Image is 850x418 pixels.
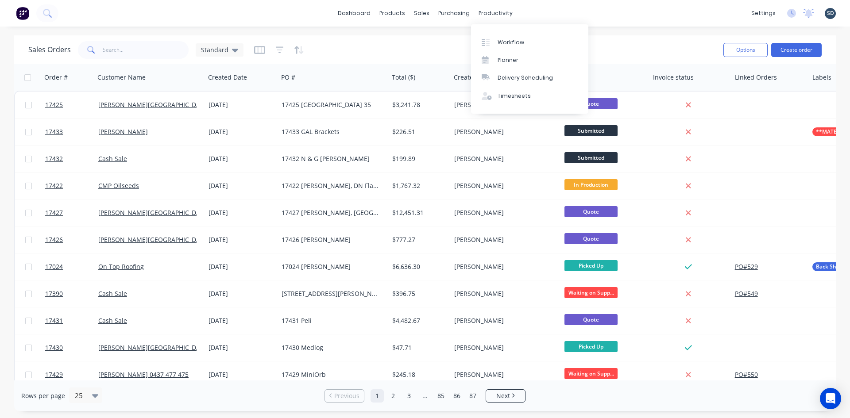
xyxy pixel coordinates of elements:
div: [DATE] [209,127,274,136]
ul: Pagination [321,389,529,403]
div: [PERSON_NAME] [454,127,552,136]
div: [DATE] [209,154,274,163]
a: [PERSON_NAME] [98,127,148,136]
div: PO # [281,73,295,82]
div: [DATE] [209,235,274,244]
span: 17425 [45,100,63,109]
span: Rows per page [21,391,65,400]
div: [DATE] [209,370,274,379]
a: 17426 [45,226,98,253]
a: On Top Roofing [98,262,144,271]
a: Cash Sale [98,289,127,298]
div: sales [410,7,434,20]
span: 17427 [45,208,63,217]
a: Page 3 [402,389,416,403]
div: [PERSON_NAME] [454,262,552,271]
div: [DATE] [209,100,274,109]
div: Customer Name [97,73,146,82]
a: 17425 [45,92,98,118]
div: [PERSON_NAME] [454,181,552,190]
a: Timesheets [471,87,588,105]
h1: Sales Orders [28,46,71,54]
span: Back Shelf [816,262,842,271]
span: 17429 [45,370,63,379]
div: Planner [498,56,518,64]
div: 17422 [PERSON_NAME], DN Flashings, Door Covers [282,181,380,190]
div: [PERSON_NAME] [454,370,552,379]
div: Labels [812,73,831,82]
div: Created Date [208,73,247,82]
span: Picked Up [564,260,618,271]
span: 17422 [45,181,63,190]
a: dashboard [333,7,375,20]
div: [DATE] [209,262,274,271]
span: Waiting on Supp... [564,287,618,298]
a: Cash Sale [98,316,127,325]
div: 17430 Medlog [282,343,380,352]
span: Quote [564,233,618,244]
a: CMP Oilseeds [98,181,139,190]
div: $4,482.67 [392,316,444,325]
a: 17430 [45,334,98,361]
input: Search... [103,41,189,59]
div: [PERSON_NAME] [454,100,552,109]
div: products [375,7,410,20]
div: [PERSON_NAME] [454,208,552,217]
div: 17429 MiniOrb [282,370,380,379]
div: $47.71 [392,343,444,352]
button: Create order [771,43,822,57]
span: Next [496,391,510,400]
div: $226.51 [392,127,444,136]
div: $777.27 [392,235,444,244]
span: Waiting on Supp... [564,368,618,379]
a: Page 85 [434,389,448,403]
a: [PERSON_NAME][GEOGRAPHIC_DATA] [98,343,209,352]
div: purchasing [434,7,474,20]
div: settings [747,7,780,20]
span: Standard [201,45,228,54]
span: 17431 [45,316,63,325]
span: Previous [334,391,359,400]
div: 17024 [PERSON_NAME] [282,262,380,271]
span: Quote [564,314,618,325]
button: PO#529 [735,262,758,271]
a: Page 87 [466,389,479,403]
a: Previous page [325,391,364,400]
img: Factory [16,7,29,20]
span: Submitted [564,125,618,136]
div: [PERSON_NAME] [454,316,552,325]
div: Open Intercom Messenger [820,388,841,409]
div: [DATE] [209,289,274,298]
a: 17390 [45,280,98,307]
a: Jump forward [418,389,432,403]
span: Quote [564,98,618,109]
a: [PERSON_NAME][GEOGRAPHIC_DATA] [98,235,209,244]
span: 17433 [45,127,63,136]
a: Cash Sale [98,154,127,163]
span: 17390 [45,289,63,298]
div: $396.75 [392,289,444,298]
div: Delivery Scheduling [498,74,553,82]
div: [PERSON_NAME] [454,289,552,298]
a: 17432 [45,146,98,172]
a: 17422 [45,173,98,199]
div: productivity [474,7,517,20]
a: Delivery Scheduling [471,69,588,87]
span: Submitted [564,152,618,163]
div: [PERSON_NAME] [454,154,552,163]
a: 17427 [45,199,98,226]
div: Timesheets [498,92,531,100]
span: In Production [564,179,618,190]
span: 17432 [45,154,63,163]
button: Back Shelf [812,262,846,271]
div: 17427 [PERSON_NAME], [GEOGRAPHIC_DATA] [282,208,380,217]
div: $1,767.32 [392,181,444,190]
div: [DATE] [209,316,274,325]
div: [STREET_ADDRESS][PERSON_NAME] [282,289,380,298]
button: PO#549 [735,289,758,298]
div: 17426 [PERSON_NAME] [282,235,380,244]
div: [PERSON_NAME] [454,235,552,244]
div: Invoice status [653,73,694,82]
span: Quote [564,206,618,217]
button: Options [723,43,768,57]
